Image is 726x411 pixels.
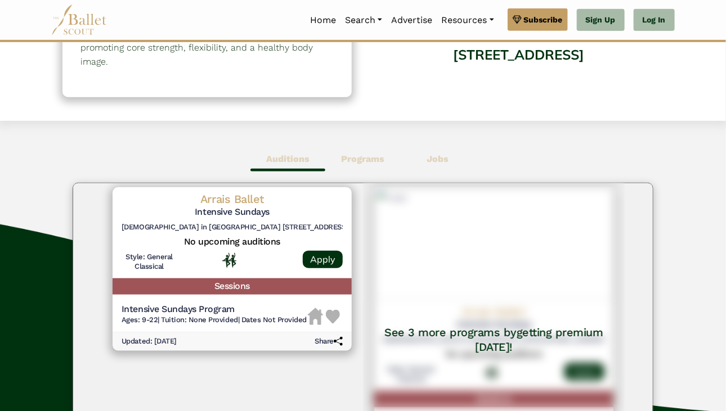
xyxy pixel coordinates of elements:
[303,251,343,268] a: Apply
[222,253,236,268] img: In Person
[122,236,343,248] h5: No upcoming auditions
[122,192,343,206] h4: Arrais Ballet
[634,9,675,31] a: Log In
[475,326,603,354] a: getting premium [DATE]!
[427,153,449,164] b: Jobs
[381,325,607,354] h4: See 3 more programs by
[513,13,522,26] img: gem.svg
[315,337,343,346] h6: Share
[122,315,307,325] h6: | |
[241,315,307,324] span: Dates Not Provided
[577,9,625,31] a: Sign Up
[341,153,384,164] b: Programs
[122,206,343,218] h5: Intensive Sundays
[122,304,307,315] h5: Intensive Sundays Program
[161,315,237,324] span: Tuition: None Provided
[122,337,177,346] h6: Updated: [DATE]
[340,8,387,32] a: Search
[306,8,340,32] a: Home
[387,8,437,32] a: Advertise
[308,308,323,325] img: Housing Unavailable
[122,223,343,232] h6: [DEMOGRAPHIC_DATA] in [GEOGRAPHIC_DATA] [STREET_ADDRESS]
[508,8,568,31] a: Subscribe
[122,252,177,272] h6: Style: General Classical
[326,310,340,324] img: Heart
[266,153,310,164] b: Auditions
[113,278,352,295] h5: Sessions
[437,8,498,32] a: Resources
[524,13,563,26] span: Subscribe
[122,315,158,324] span: Ages: 9-22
